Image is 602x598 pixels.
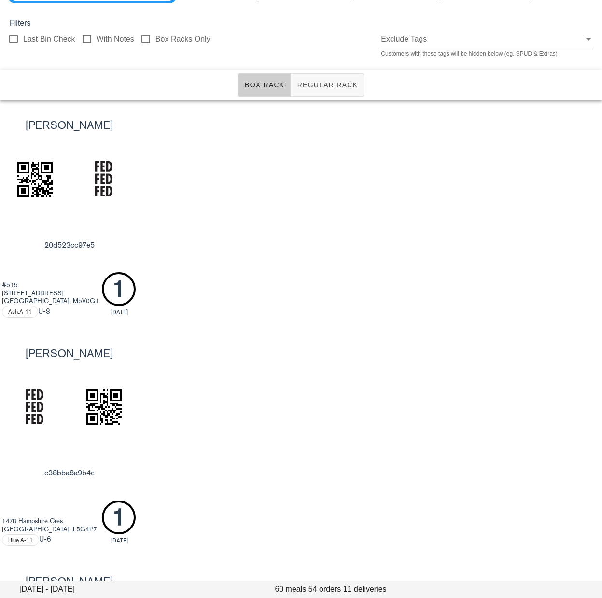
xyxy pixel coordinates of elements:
span: Regular Rack [296,81,358,89]
span: Blue.A-11 [8,535,33,545]
label: With Notes [97,34,134,44]
span: U [38,306,50,316]
img: vDhAisEHCECKKVDMHDwEIMUUKGYOHgKQYgoUMwcPAUgxBYqZg4cApJgCxcz5ACwtVy9rpg2QAAAAAElFTkSuQmCC [11,155,59,203]
div: 1478 Hampshire Cres [2,517,102,526]
div: 1 [102,272,136,306]
span: -3 [43,306,50,316]
div: Customers with these tags will be hidden below (eg, SPUD & Extras) [381,51,594,56]
div: 1 [102,501,136,534]
img: FED_Logo03.1f677f86.svg [26,389,43,425]
div: [STREET_ADDRESS] [2,290,102,298]
button: Regular Rack [291,73,364,97]
button: Box Rack [238,73,291,97]
span: [DATE] [111,537,128,544]
div: [GEOGRAPHIC_DATA], M5V0G1 [2,297,102,306]
img: APdpNi9dL9wZAAAAAElFTkSuQmCC [80,383,128,431]
span: -6 [44,534,51,543]
div: [GEOGRAPHIC_DATA], L5G4P7 [2,526,102,534]
span: Ash.A-11 [8,306,32,317]
label: Box Racks Only [155,34,210,44]
label: Last Bin Check [23,34,75,44]
div: Exclude Tags [381,31,594,47]
span: Box Rack [244,81,285,89]
span: [DATE] [111,309,128,316]
img: FED_Logo03.1f677f86.svg [95,161,112,196]
span: 20d523cc97e5 [44,240,95,250]
span: c38bba8a9b4e [44,468,95,478]
div: #515 [2,281,102,290]
span: U [39,534,51,543]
